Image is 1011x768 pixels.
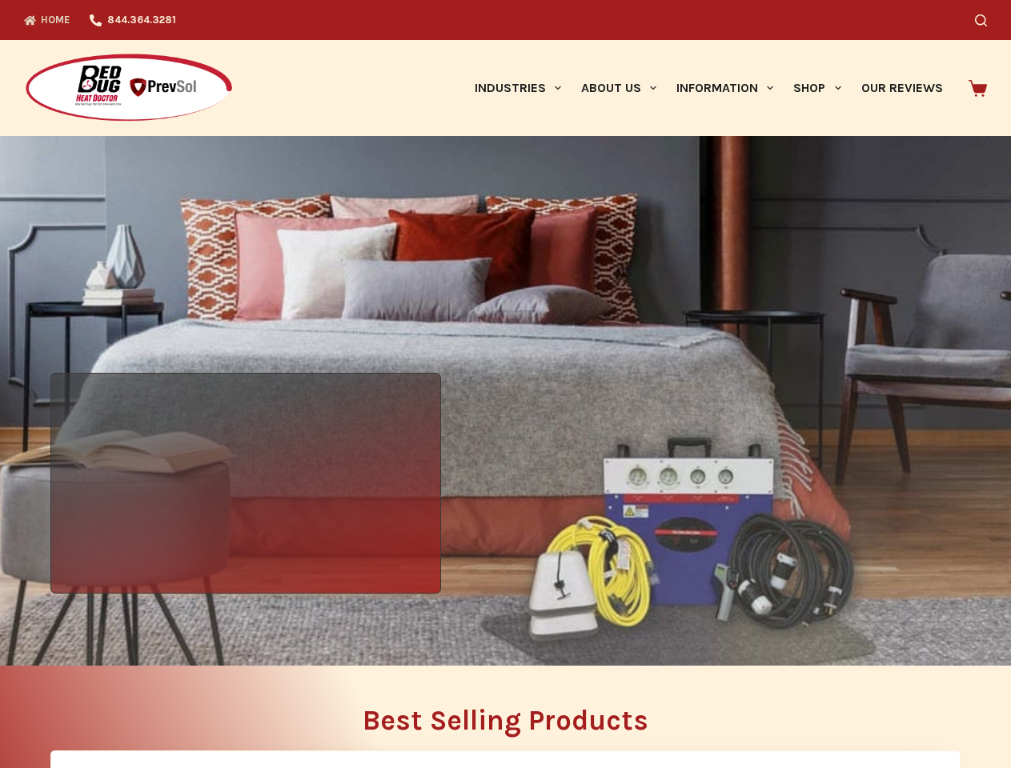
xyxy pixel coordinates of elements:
[851,40,953,136] a: Our Reviews
[975,14,987,26] button: Search
[24,53,234,124] img: Prevsol/Bed Bug Heat Doctor
[784,40,851,136] a: Shop
[571,40,666,136] a: About Us
[667,40,784,136] a: Information
[464,40,953,136] nav: Primary
[50,706,961,734] h2: Best Selling Products
[464,40,571,136] a: Industries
